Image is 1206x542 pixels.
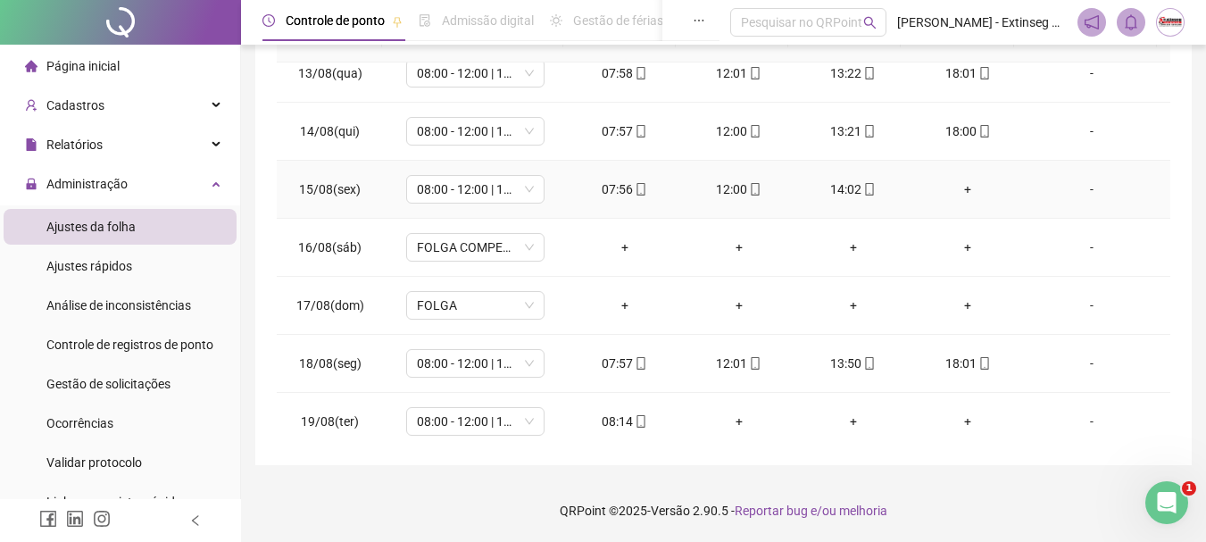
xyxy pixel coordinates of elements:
span: mobile [633,125,647,138]
div: - [1039,121,1144,141]
div: 18:01 [925,354,1011,373]
div: 12:00 [696,179,782,199]
div: - [1039,354,1144,373]
span: Página inicial [46,59,120,73]
span: mobile [861,125,876,138]
div: 12:01 [696,354,782,373]
div: 12:01 [696,63,782,83]
span: Controle de ponto [286,13,385,28]
span: home [25,60,37,72]
span: Gestão de férias [573,13,663,28]
span: mobile [633,67,647,79]
span: bell [1123,14,1139,30]
div: 13:21 [811,121,896,141]
span: Cadastros [46,98,104,113]
span: 08:00 - 12:00 | 13:20 - 18:00 [417,60,534,87]
span: Relatórios [46,138,103,152]
div: 07:57 [582,354,668,373]
span: 08:00 - 12:00 | 13:20 - 18:00 [417,176,534,203]
div: 14:02 [811,179,896,199]
div: - [1039,179,1144,199]
span: instagram [93,510,111,528]
span: file-done [419,14,431,27]
span: mobile [633,415,647,428]
div: + [925,412,1011,431]
span: Versão [651,504,690,518]
span: 15/08(sex) [299,182,361,196]
div: + [925,179,1011,199]
span: clock-circle [262,14,275,27]
span: search [863,16,877,29]
span: facebook [39,510,57,528]
div: + [925,238,1011,257]
span: Ajustes da folha [46,220,136,234]
span: pushpin [392,16,403,27]
span: left [189,514,202,527]
span: Link para registro rápido [46,495,182,509]
div: 12:00 [696,121,782,141]
span: 08:00 - 12:00 | 13:20 - 18:00 [417,350,534,377]
div: + [582,296,668,315]
span: FOLGA COMPENSATÓRIA [417,234,534,261]
span: 17/08(dom) [296,298,364,313]
div: + [811,412,896,431]
span: 1 [1182,481,1196,496]
span: Gestão de solicitações [46,377,171,391]
div: 07:57 [582,121,668,141]
span: mobile [861,67,876,79]
span: 08:00 - 12:00 | 13:20 - 18:00 [417,118,534,145]
span: Reportar bug e/ou melhoria [735,504,887,518]
div: 18:01 [925,63,1011,83]
span: notification [1084,14,1100,30]
span: FOLGA [417,292,534,319]
span: Controle de registros de ponto [46,338,213,352]
div: - [1039,238,1144,257]
span: Administração [46,177,128,191]
div: 08:14 [582,412,668,431]
span: mobile [633,183,647,196]
div: - [1039,296,1144,315]
span: sun [550,14,562,27]
div: 13:22 [811,63,896,83]
span: Ocorrências [46,416,113,430]
span: mobile [861,183,876,196]
span: mobile [977,357,991,370]
span: Análise de inconsistências [46,298,191,313]
span: Ajustes rápidos [46,259,132,273]
div: + [696,238,782,257]
div: 07:56 [582,179,668,199]
span: 19/08(ter) [301,414,359,429]
span: Validar protocolo [46,455,142,470]
span: Admissão digital [442,13,534,28]
span: mobile [747,183,761,196]
div: - [1039,63,1144,83]
span: 16/08(sáb) [298,240,362,254]
span: mobile [633,357,647,370]
span: linkedin [66,510,84,528]
div: + [582,238,668,257]
span: lock [25,178,37,190]
span: 14/08(qui) [300,124,360,138]
span: 18/08(seg) [299,356,362,371]
span: mobile [747,357,761,370]
div: + [696,412,782,431]
div: 18:00 [925,121,1011,141]
span: 13/08(qua) [298,66,362,80]
div: 07:58 [582,63,668,83]
span: mobile [977,125,991,138]
img: 88386 [1157,9,1184,36]
span: 08:00 - 12:00 | 13:20 - 18:00 [417,408,534,435]
span: file [25,138,37,151]
span: mobile [977,67,991,79]
div: + [696,296,782,315]
div: - [1039,412,1144,431]
iframe: Intercom live chat [1145,481,1188,524]
span: user-add [25,99,37,112]
div: + [811,238,896,257]
footer: QRPoint © 2025 - 2.90.5 - [241,479,1206,542]
div: + [811,296,896,315]
div: 13:50 [811,354,896,373]
span: [PERSON_NAME] - Extinseg Equipamentos de Segurança Ltda [897,13,1067,32]
span: mobile [747,67,761,79]
span: ellipsis [693,14,705,27]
